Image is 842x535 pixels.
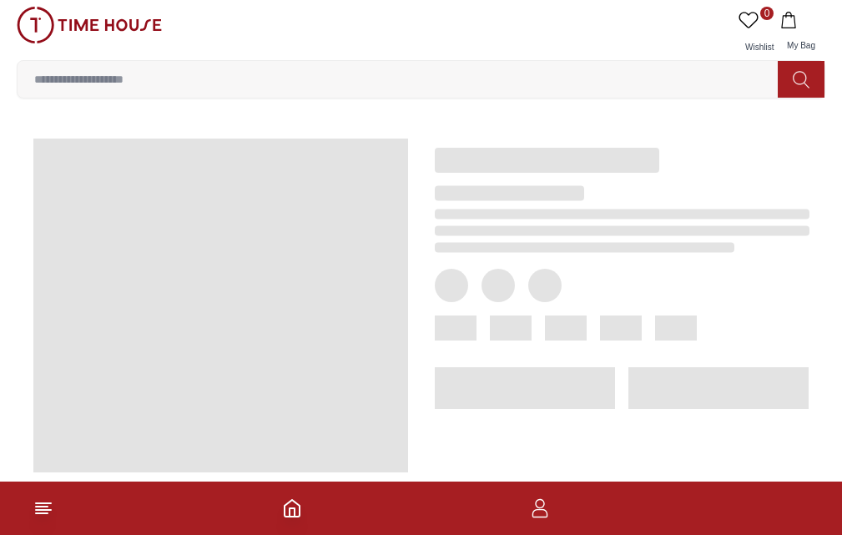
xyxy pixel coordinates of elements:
span: 0 [760,7,774,20]
a: Home [282,498,302,518]
button: My Bag [777,7,825,60]
img: ... [17,7,162,43]
a: 0Wishlist [735,7,777,60]
span: My Bag [780,41,822,50]
span: Wishlist [739,43,780,52]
